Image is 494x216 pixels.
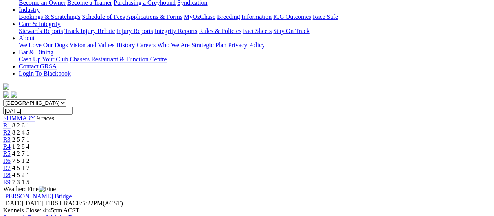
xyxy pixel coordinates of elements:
[69,42,114,48] a: Vision and Values
[3,172,11,178] a: R8
[3,91,9,98] img: facebook.svg
[19,70,71,77] a: Login To Blackbook
[19,49,53,55] a: Bar & Dining
[19,28,63,34] a: Stewards Reports
[3,136,11,143] a: R3
[217,13,272,20] a: Breeding Information
[3,83,9,90] img: logo-grsa-white.png
[70,56,167,63] a: Chasers Restaurant & Function Centre
[136,42,156,48] a: Careers
[19,13,491,20] div: Industry
[45,200,82,207] span: FIRST RACE:
[19,35,35,41] a: About
[3,143,11,150] a: R4
[273,28,309,34] a: Stay On Track
[19,42,491,49] div: About
[19,6,40,13] a: Industry
[157,42,190,48] a: Who We Are
[3,207,491,214] div: Kennels Close: 4:45pm ACST
[3,107,73,115] input: Select date
[154,28,197,34] a: Integrity Reports
[12,179,29,185] span: 7 3 1 5
[39,186,56,193] img: Fine
[19,56,491,63] div: Bar & Dining
[11,91,17,98] img: twitter.svg
[3,115,35,122] a: SUMMARY
[116,28,153,34] a: Injury Reports
[19,28,491,35] div: Care & Integrity
[3,186,56,192] span: Weather: Fine
[12,150,29,157] span: 4 2 7 1
[12,143,29,150] span: 1 2 8 4
[82,13,125,20] a: Schedule of Fees
[12,136,29,143] span: 2 5 7 1
[116,42,135,48] a: History
[3,179,11,185] a: R9
[191,42,226,48] a: Strategic Plan
[126,13,182,20] a: Applications & Forms
[3,164,11,171] a: R7
[19,13,80,20] a: Bookings & Scratchings
[64,28,115,34] a: Track Injury Rebate
[19,20,61,27] a: Care & Integrity
[3,157,11,164] a: R6
[12,164,29,171] span: 4 5 1 7
[273,13,311,20] a: ICG Outcomes
[228,42,265,48] a: Privacy Policy
[19,56,68,63] a: Cash Up Your Club
[45,200,123,207] span: 5:22PM(ACST)
[3,122,11,129] a: R1
[3,129,11,136] a: R2
[199,28,241,34] a: Rules & Policies
[12,157,29,164] span: 7 5 1 2
[12,129,29,136] span: 8 2 4 5
[12,172,29,178] span: 4 5 2 1
[3,193,72,199] a: [PERSON_NAME] Bridge
[19,63,57,70] a: Contact GRSA
[3,150,11,157] a: R5
[12,122,29,129] span: 8 2 6 1
[37,115,54,122] span: 9 races
[184,13,215,20] a: MyOzChase
[3,200,24,207] span: [DATE]
[243,28,272,34] a: Fact Sheets
[19,42,68,48] a: We Love Our Dogs
[3,200,44,207] span: [DATE]
[312,13,338,20] a: Race Safe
